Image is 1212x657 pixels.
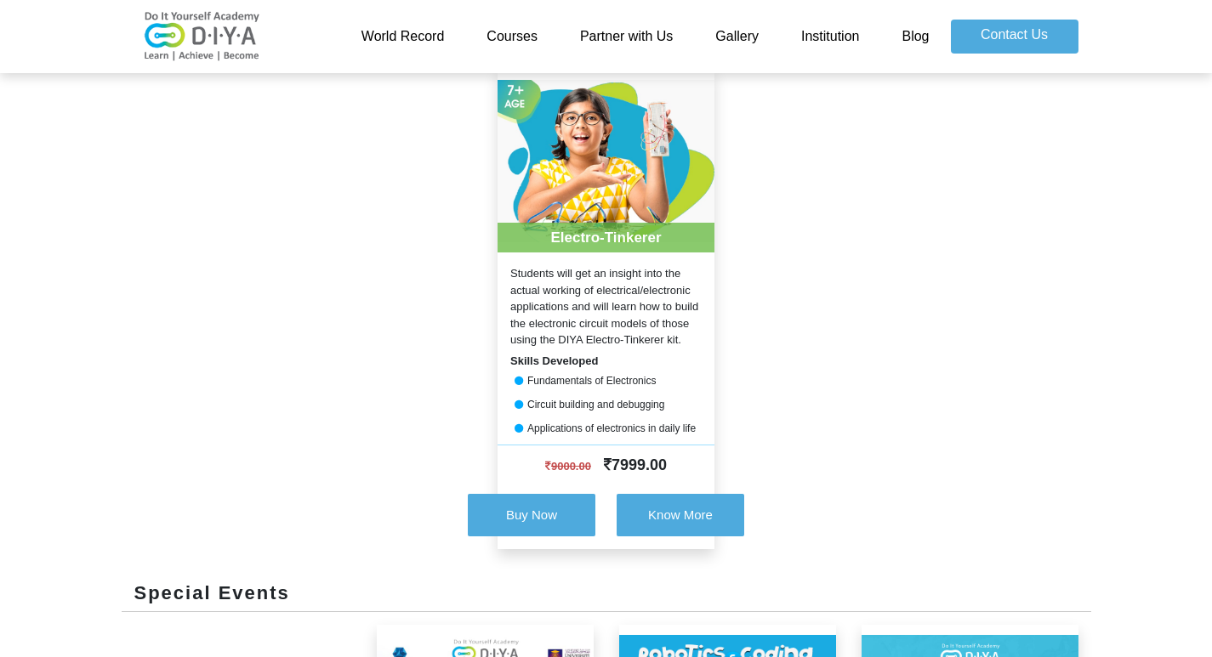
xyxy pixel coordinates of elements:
[604,456,667,473] span: 7999.00
[506,507,557,522] span: Buy Now
[545,460,591,473] span: 9000.00
[694,20,780,54] a: Gallery
[134,11,270,62] img: logo-v2.png
[468,485,617,549] a: Buy Now
[498,353,714,370] div: Skills Developed
[617,494,744,536] button: Know More
[559,20,694,54] a: Partner with Us
[498,265,714,348] div: Students will get an insight into the actual working of electrical/electronic applications and wi...
[951,20,1078,54] a: Contact Us
[617,485,744,549] a: Know More
[648,507,713,522] span: Know More
[498,373,714,388] div: Fundamentals of Electronics
[498,421,714,436] div: Applications of electronics in daily life
[468,494,595,536] button: Buy Now
[465,20,559,54] a: Courses
[780,20,880,54] a: Institution
[340,20,466,54] a: World Record
[880,20,950,54] a: Blog
[498,397,714,412] div: Circuit building and debugging
[498,223,714,253] div: Electro-Tinkerer
[498,70,714,252] img: product-20210729104519.jpg
[122,579,1091,612] div: Special Events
